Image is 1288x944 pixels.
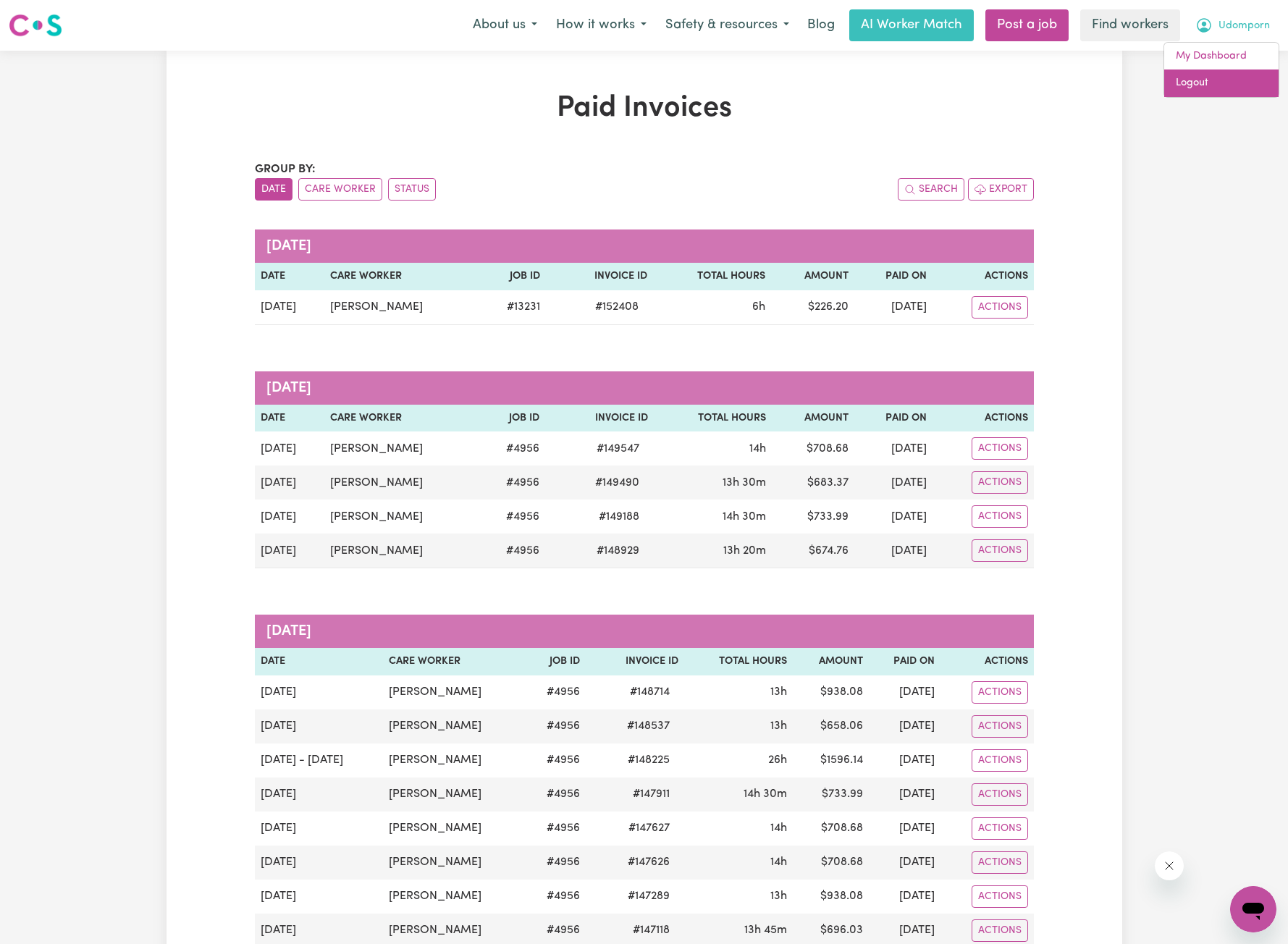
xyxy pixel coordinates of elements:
[525,709,586,743] td: # 4956
[525,743,586,777] td: # 4956
[324,534,479,568] td: [PERSON_NAME]
[723,477,766,489] span: 13 hours 30 minutes
[744,924,787,936] span: 13 hours 45 minutes
[383,812,525,846] td: [PERSON_NAME]
[771,290,854,325] td: $ 226.20
[793,880,869,914] td: $ 938.08
[869,743,940,777] td: [DATE]
[869,777,940,812] td: [DATE]
[854,431,933,465] td: [DATE]
[388,178,436,201] button: sort invoices by paid status
[479,465,545,500] td: # 4956
[479,500,545,534] td: # 4956
[968,178,1034,201] button: Export
[933,263,1034,290] th: Actions
[383,709,525,743] td: [PERSON_NAME]
[624,785,678,803] span: # 147911
[479,534,545,568] td: # 4956
[972,296,1028,319] button: Actions
[255,709,383,743] td: [DATE]
[684,648,793,675] th: Total Hours
[255,534,324,568] td: [DATE]
[752,301,765,313] span: 6 hours
[255,777,383,812] td: [DATE]
[744,788,787,800] span: 14 hours 30 minutes
[547,10,656,41] button: How it works
[656,10,799,41] button: Safety & resources
[255,880,383,914] td: [DATE]
[255,229,1034,263] caption: [DATE]
[255,648,383,675] th: Date
[972,885,1028,908] button: Actions
[9,12,62,38] img: Careseekers logo
[972,681,1028,704] button: Actions
[525,777,586,812] td: # 4956
[255,290,324,325] td: [DATE]
[869,880,940,914] td: [DATE]
[770,822,787,834] span: 14 hours
[793,812,869,846] td: $ 708.68
[723,511,766,523] span: 14 hours 30 minutes
[618,717,678,735] span: # 148537
[324,405,479,432] th: Care Worker
[383,743,525,777] td: [PERSON_NAME]
[525,648,586,675] th: Job ID
[383,648,525,675] th: Care Worker
[255,371,1034,405] caption: [DATE]
[324,263,479,290] th: Care Worker
[793,709,869,743] td: $ 658.06
[854,500,933,534] td: [DATE]
[586,648,684,675] th: Invoice ID
[383,846,525,880] td: [PERSON_NAME]
[972,437,1028,460] button: Actions
[793,777,869,812] td: $ 733.99
[255,500,324,534] td: [DATE]
[793,743,869,777] td: $ 1596.14
[586,298,647,316] span: # 152408
[1163,42,1279,98] div: My Account
[972,471,1028,494] button: Actions
[723,545,766,557] span: 13 hours 20 minutes
[255,675,383,709] td: [DATE]
[772,405,854,432] th: Amount
[1218,18,1270,34] span: Udomporn
[772,465,854,500] td: $ 683.37
[985,9,1069,41] a: Post a job
[624,922,678,939] span: # 147118
[799,9,843,41] a: Blog
[972,919,1028,942] button: Actions
[525,812,586,846] td: # 4956
[869,675,940,709] td: [DATE]
[255,431,324,465] td: [DATE]
[854,263,933,290] th: Paid On
[972,783,1028,806] button: Actions
[1230,886,1276,932] iframe: Button to launch messaging window
[793,846,869,880] td: $ 708.68
[383,675,525,709] td: [PERSON_NAME]
[972,715,1028,738] button: Actions
[255,743,383,777] td: [DATE] - [DATE]
[770,720,787,732] span: 13 hours
[463,10,547,41] button: About us
[1155,851,1184,880] iframe: Close message
[749,443,766,455] span: 14 hours
[525,880,586,914] td: # 4956
[9,9,62,42] a: Careseekers logo
[324,431,479,465] td: [PERSON_NAME]
[324,290,479,325] td: [PERSON_NAME]
[1186,10,1279,41] button: My Account
[869,812,940,846] td: [DATE]
[255,263,324,290] th: Date
[772,431,854,465] td: $ 708.68
[940,648,1033,675] th: Actions
[255,812,383,846] td: [DATE]
[770,856,787,868] span: 14 hours
[255,164,316,175] span: Group by:
[255,465,324,500] td: [DATE]
[771,263,854,290] th: Amount
[869,648,940,675] th: Paid On
[653,263,771,290] th: Total Hours
[383,777,525,812] td: [PERSON_NAME]
[972,505,1028,528] button: Actions
[1080,9,1180,41] a: Find workers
